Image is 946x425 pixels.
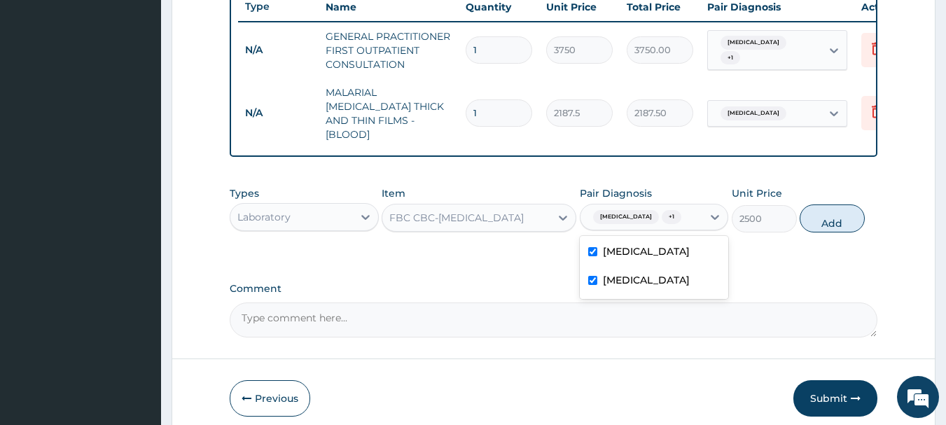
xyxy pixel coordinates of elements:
td: N/A [238,37,319,63]
div: Minimize live chat window [230,7,263,41]
span: [MEDICAL_DATA] [721,36,786,50]
button: Submit [793,380,877,417]
span: We're online! [81,125,193,266]
button: Previous [230,380,310,417]
div: Chat with us now [73,78,235,97]
label: [MEDICAL_DATA] [603,273,690,287]
label: [MEDICAL_DATA] [603,244,690,258]
textarea: Type your message and hit 'Enter' [7,279,267,328]
span: + 1 [721,51,740,65]
div: FBC CBC-[MEDICAL_DATA] [389,211,524,225]
span: [MEDICAL_DATA] [593,210,659,224]
label: Unit Price [732,186,782,200]
label: Comment [230,283,878,295]
label: Types [230,188,259,200]
label: Item [382,186,405,200]
label: Pair Diagnosis [580,186,652,200]
span: [MEDICAL_DATA] [721,106,786,120]
td: MALARIAL [MEDICAL_DATA] THICK AND THIN FILMS - [BLOOD] [319,78,459,148]
div: Laboratory [237,210,291,224]
img: d_794563401_company_1708531726252_794563401 [26,70,57,105]
td: N/A [238,100,319,126]
span: + 1 [662,210,681,224]
button: Add [800,204,865,232]
td: GENERAL PRACTITIONER FIRST OUTPATIENT CONSULTATION [319,22,459,78]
